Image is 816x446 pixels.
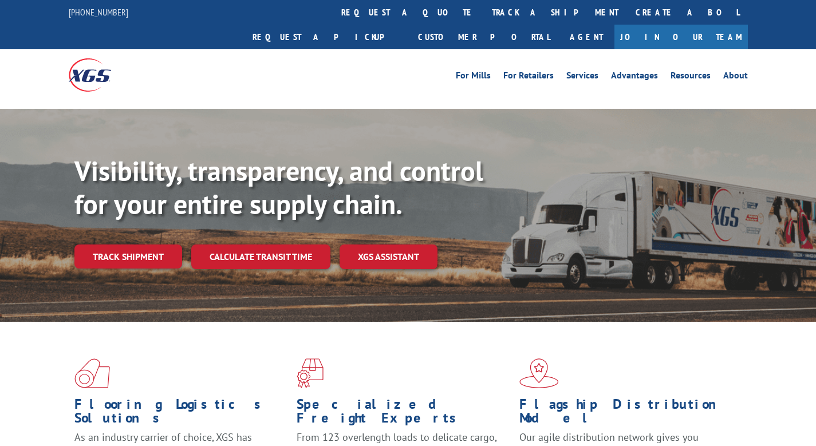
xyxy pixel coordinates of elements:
a: XGS ASSISTANT [340,244,437,269]
a: [PHONE_NUMBER] [69,6,128,18]
a: For Retailers [503,71,554,84]
img: xgs-icon-focused-on-flooring-red [297,358,324,388]
a: About [723,71,748,84]
a: Request a pickup [244,25,409,49]
img: xgs-icon-flagship-distribution-model-red [519,358,559,388]
h1: Flagship Distribution Model [519,397,733,431]
a: Track shipment [74,244,182,269]
a: Join Our Team [614,25,748,49]
a: Calculate transit time [191,244,330,269]
a: For Mills [456,71,491,84]
a: Services [566,71,598,84]
b: Visibility, transparency, and control for your entire supply chain. [74,153,483,222]
a: Resources [671,71,711,84]
a: Customer Portal [409,25,558,49]
h1: Specialized Freight Experts [297,397,510,431]
img: xgs-icon-total-supply-chain-intelligence-red [74,358,110,388]
h1: Flooring Logistics Solutions [74,397,288,431]
a: Advantages [611,71,658,84]
a: Agent [558,25,614,49]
